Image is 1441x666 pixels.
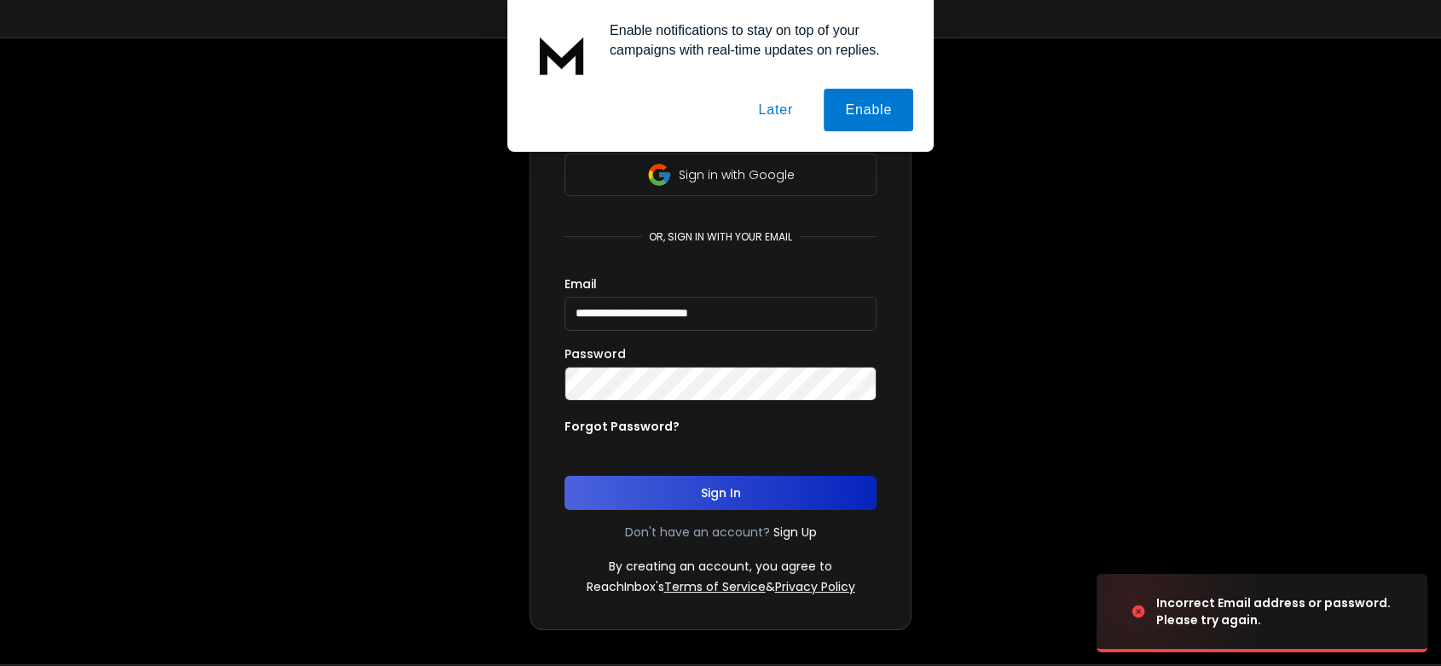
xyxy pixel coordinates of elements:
[824,89,913,131] button: Enable
[773,524,817,541] a: Sign Up
[1097,565,1267,657] img: image
[587,578,855,595] p: ReachInbox's &
[564,418,680,435] p: Forgot Password?
[664,578,766,595] a: Terms of Service
[775,578,855,595] a: Privacy Policy
[528,20,596,89] img: notification icon
[1156,594,1407,628] div: Incorrect Email address or password. Please try again.
[642,230,799,244] p: or, sign in with your email
[737,89,813,131] button: Later
[625,524,770,541] p: Don't have an account?
[679,166,795,183] p: Sign in with Google
[596,20,913,60] div: Enable notifications to stay on top of your campaigns with real-time updates on replies.
[564,153,877,196] button: Sign in with Google
[564,278,597,290] label: Email
[609,558,832,575] p: By creating an account, you agree to
[564,476,877,510] button: Sign In
[564,348,626,360] label: Password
